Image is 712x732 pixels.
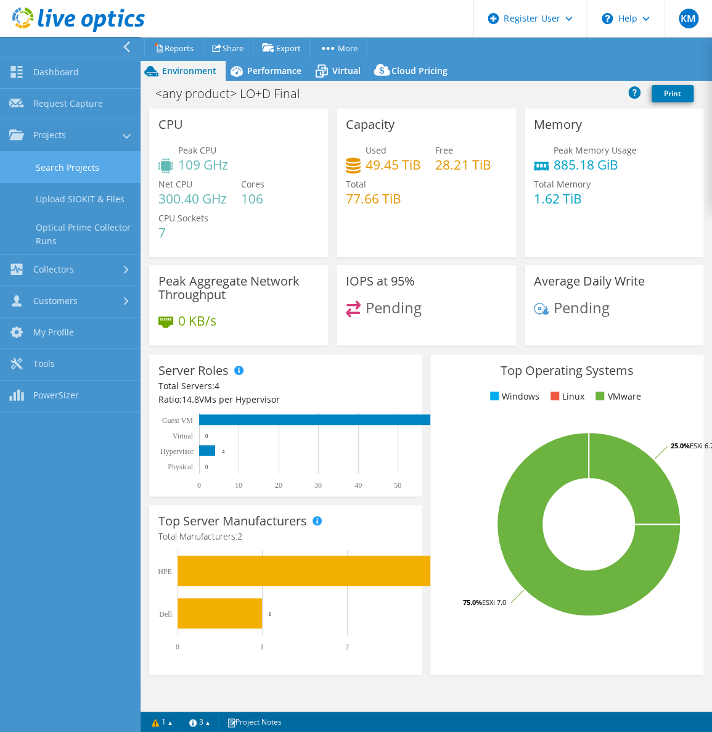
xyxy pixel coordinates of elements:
text: 0 [205,433,208,439]
h3: IOPS at 95% [346,274,415,288]
a: Project Notes [218,714,290,730]
a: More [309,38,367,57]
h3: Peak Aggregate Network Throughput [158,274,319,302]
tspan: ESXi 7.0 [482,598,506,607]
h4: 1.62 TiB [534,192,591,205]
span: Used [366,144,387,156]
span: Peak CPU [178,144,216,156]
text: Dell [159,610,172,619]
h4: Total Manufacturers: [158,530,412,543]
a: 1 [143,714,181,730]
h3: Server Roles [158,364,229,377]
h3: Top Operating Systems [440,364,694,377]
h4: 28.21 TiB [435,158,491,171]
span: Net CPU [158,178,192,190]
li: Linux [547,390,584,403]
h3: Memory [534,118,582,131]
text: 1 [260,643,264,651]
text: Guest VM [162,416,193,425]
text: Physical [168,463,193,471]
h4: 106 [241,192,264,205]
h3: Average Daily Write [534,274,645,288]
div: Total Servers: [158,379,285,393]
text: 0 [176,643,179,651]
span: Pending [554,297,610,318]
span: Cloud Pricing [391,65,448,76]
text: 1 [268,610,272,617]
span: Total Memory [534,178,591,190]
text: HPE [158,567,172,576]
text: 10 [235,481,242,490]
text: 20 [275,481,282,490]
span: Environment [162,65,216,76]
span: KM [679,9,698,28]
h4: 77.66 TiB [346,192,401,205]
h4: 885.18 GiB [554,158,637,171]
span: Peak Memory Usage [554,144,637,156]
h4: 7 [158,226,208,239]
a: Reports [144,38,203,57]
span: Pending [366,297,422,318]
h4: 0 KB/s [178,314,216,327]
text: 0 [205,464,208,470]
text: Hypervisor [160,447,194,456]
span: Cores [241,178,264,190]
h3: Top Server Manufacturers [158,514,307,528]
text: 50 [394,481,401,490]
h4: 109 GHz [178,158,228,171]
h4: 49.45 TiB [366,158,421,171]
span: 14.8 [182,393,199,405]
text: 0 [197,481,201,490]
li: VMware [592,390,640,403]
li: Windows [487,390,539,403]
a: 3 [181,714,219,730]
text: 40 [354,481,362,490]
h1: <any product> LO+D Final [150,87,319,101]
text: 2 [345,643,349,651]
span: Performance [247,65,301,76]
tspan: 75.0% [463,598,482,607]
h3: CPU [158,118,183,131]
text: Virtual [173,432,194,440]
a: Export [253,38,310,57]
svg: \n [602,13,613,24]
div: Ratio: VMs per Hypervisor [158,393,412,406]
text: 30 [314,481,322,490]
span: 4 [215,380,219,392]
span: CPU Sockets [158,212,208,224]
text: 4 [222,448,225,454]
span: Total [346,178,366,190]
tspan: 25.0% [671,441,690,450]
h4: 300.40 GHz [158,192,227,205]
span: 2 [237,530,242,542]
span: Virtual [332,65,361,76]
a: Print [652,85,694,102]
a: Share [203,38,253,57]
h3: Capacity [346,118,395,131]
span: Free [435,144,453,156]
